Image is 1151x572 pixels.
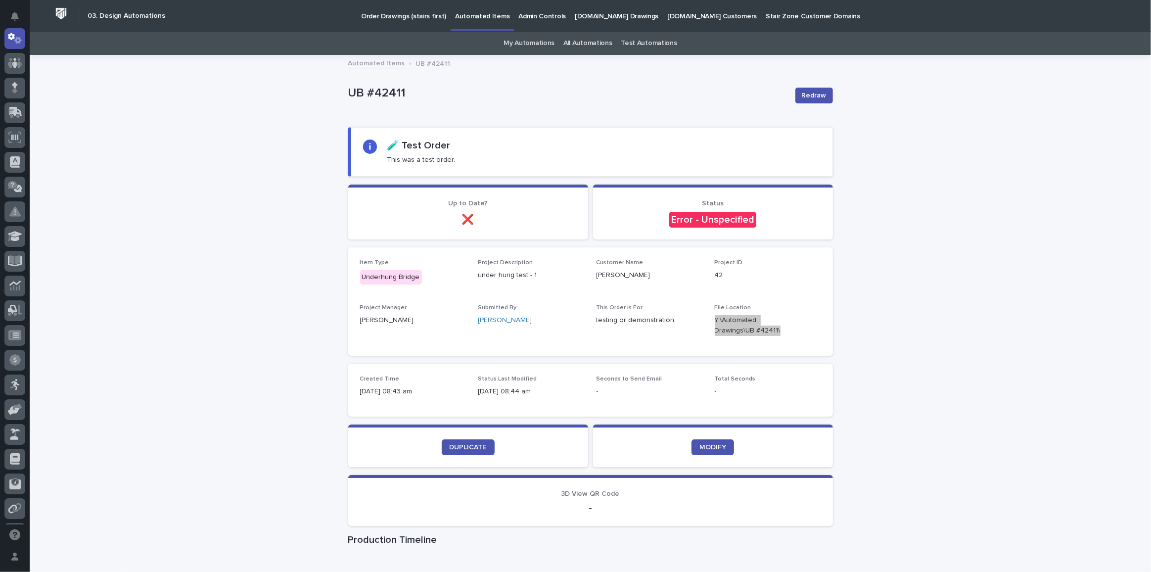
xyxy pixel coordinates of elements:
[58,121,130,139] a: 🔗Onboarding Call
[795,88,833,103] button: Redraw
[504,32,554,55] a: My Automations
[4,524,25,545] button: Open support chat
[597,260,644,266] span: Customer Name
[6,121,58,139] a: 📖Help Docs
[34,153,162,163] div: Start new chat
[448,200,488,207] span: Up to Date?
[70,183,120,191] a: Powered byPylon
[360,502,821,514] p: -
[563,32,612,55] a: All Automations
[597,305,647,311] span: This Order is For...
[597,386,703,397] p: -
[715,315,797,336] : Y:\Automated Drawings\UB #42411\
[360,386,466,397] p: [DATE] 08:43 am
[597,376,662,382] span: Seconds to Send Email
[715,376,756,382] span: Total Seconds
[88,12,165,20] h2: 03. Design Automations
[168,156,180,168] button: Start new chat
[478,386,585,397] p: [DATE] 08:44 am
[621,32,677,55] a: Test Automations
[416,57,451,68] p: UB #42411
[10,39,180,55] p: Welcome 👋
[62,126,70,134] div: 🔗
[360,376,400,382] span: Created Time
[442,439,495,455] a: DUPLICATE
[715,260,743,266] span: Project ID
[715,305,751,311] span: File Location
[387,155,455,164] p: This was a test order.
[597,315,703,326] p: testing or demonstration
[72,125,126,135] span: Onboarding Call
[10,9,30,29] img: Stacker
[20,125,54,135] span: Help Docs
[478,260,533,266] span: Project Description
[450,444,487,451] span: DUPLICATE
[360,260,389,266] span: Item Type
[12,12,25,28] div: Notifications
[360,305,407,311] span: Project Manager
[348,57,405,68] a: Automated Items
[715,386,821,397] p: -
[691,439,734,455] a: MODIFY
[597,270,703,281] p: [PERSON_NAME]
[702,200,724,207] span: Status
[98,183,120,191] span: Pylon
[478,315,532,326] a: [PERSON_NAME]
[478,270,585,281] p: under hung test - 1
[360,214,576,226] p: ❌
[561,490,620,497] span: 3D View QR Code
[715,270,821,281] p: 42
[10,55,180,71] p: How can we help?
[669,212,756,228] div: Error - Unspecified
[348,534,833,546] h1: Production Timeline
[478,376,537,382] span: Status Last Modified
[10,126,18,134] div: 📖
[387,140,450,151] h2: 🧪 Test Order
[360,270,422,285] div: Underhung Bridge
[52,4,70,23] img: Workspace Logo
[802,91,827,100] span: Redraw
[34,163,138,171] div: We're offline, we will be back soon!
[699,444,726,451] span: MODIFY
[478,305,517,311] span: Submitted By
[360,315,466,326] p: [PERSON_NAME]
[4,6,25,27] button: Notifications
[10,153,28,171] img: 1736555164131-43832dd5-751b-4058-ba23-39d91318e5a0
[348,86,787,100] p: UB #42411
